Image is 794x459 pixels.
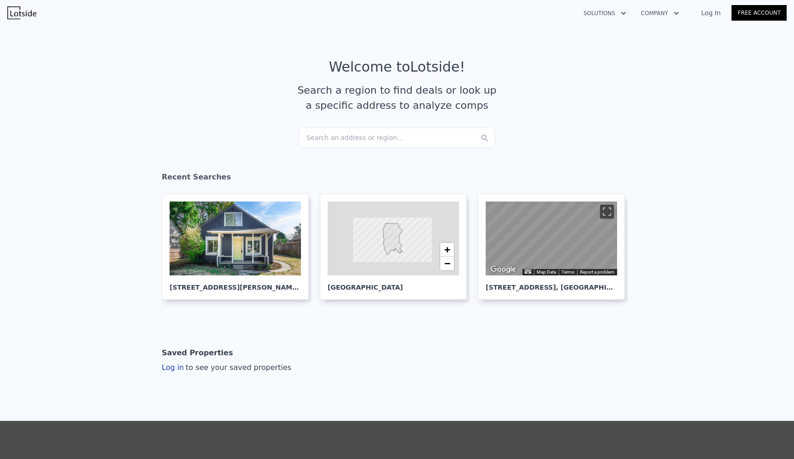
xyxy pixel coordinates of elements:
[184,363,291,372] span: to see your saved properties
[634,5,686,22] button: Company
[299,128,495,148] div: Search an address or region...
[486,275,617,292] div: [STREET_ADDRESS] , [GEOGRAPHIC_DATA]
[600,205,614,218] button: Toggle fullscreen view
[440,243,454,257] a: Zoom in
[486,202,617,275] div: Map
[329,59,465,75] div: Welcome to Lotside !
[162,362,291,373] div: Log in
[162,344,233,362] div: Saved Properties
[320,194,474,300] a: [GEOGRAPHIC_DATA]
[537,269,556,275] button: Map Data
[444,257,450,269] span: −
[440,257,454,270] a: Zoom out
[7,6,36,19] img: Lotside
[690,8,732,17] a: Log In
[580,269,614,274] a: Report a problem
[444,244,450,255] span: +
[170,275,301,292] div: [STREET_ADDRESS][PERSON_NAME] , Tacoma
[162,164,632,194] div: Recent Searches
[488,263,518,275] a: Open this area in Google Maps (opens a new window)
[162,194,316,300] a: [STREET_ADDRESS][PERSON_NAME], Tacoma
[732,5,787,21] a: Free Account
[525,269,531,274] button: Keyboard shortcuts
[576,5,634,22] button: Solutions
[478,194,632,300] a: Map [STREET_ADDRESS], [GEOGRAPHIC_DATA]
[486,202,617,275] div: Street View
[294,83,500,113] div: Search a region to find deals or look up a specific address to analyze comps
[561,269,574,274] a: Terms (opens in new tab)
[328,275,459,292] div: [GEOGRAPHIC_DATA]
[488,263,518,275] img: Google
